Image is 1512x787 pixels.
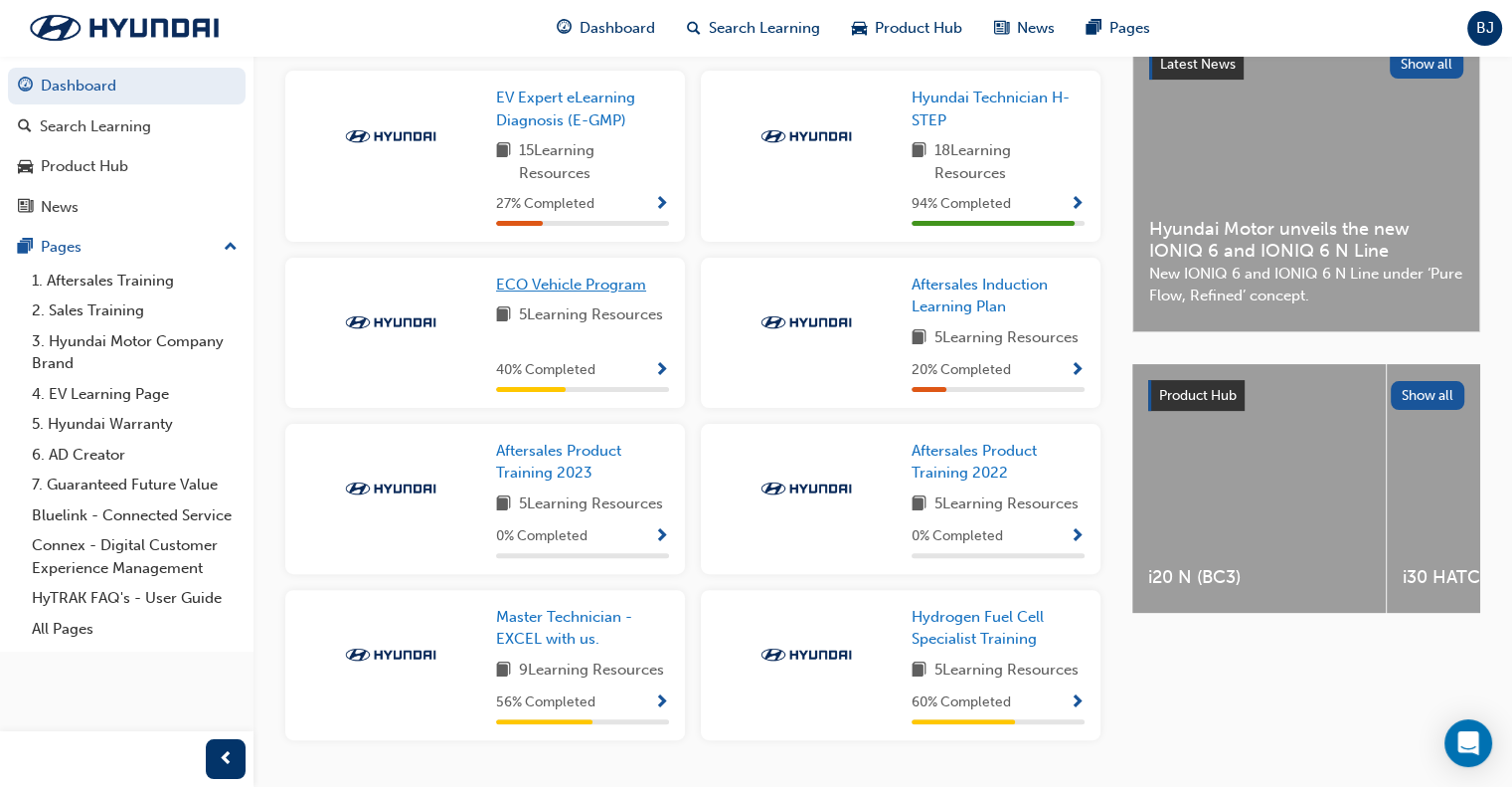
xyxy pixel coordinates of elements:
span: 5 Learning Resources [519,303,663,328]
span: Show Progress [1070,196,1085,214]
span: book-icon [912,492,926,517]
a: News [8,189,246,226]
div: Search Learning [40,115,151,138]
span: Show Progress [654,694,669,712]
img: Trak [336,645,445,665]
span: news-icon [18,199,33,217]
a: 6. AD Creator [24,440,246,471]
a: Dashboard [8,68,246,104]
span: 18 Learning Resources [934,139,1085,184]
button: Show Progress [1070,524,1085,549]
span: book-icon [496,492,511,517]
img: Trak [10,7,239,49]
span: ECO Vehicle Program [496,276,646,294]
span: book-icon [912,139,926,184]
a: Latest NewsShow all [1149,49,1463,81]
span: 60 % Completed [912,691,1011,714]
a: Aftersales Product Training 2023 [496,440,669,485]
a: 4. EV Learning Page [24,379,246,410]
button: DashboardSearch LearningProduct HubNews [8,64,246,229]
button: Pages [8,229,246,266]
span: up-icon [224,235,238,261]
span: news-icon [994,16,1009,41]
span: Latest News [1160,56,1236,73]
img: Trak [336,479,445,498]
span: BJ [1476,17,1494,40]
div: News [41,196,79,219]
a: search-iconSearch Learning [671,8,836,49]
span: Search Learning [709,17,820,40]
a: Bluelink - Connected Service [24,500,246,531]
span: Product Hub [1159,387,1237,404]
button: BJ [1467,11,1502,46]
a: i20 N (BC3) [1132,364,1386,613]
span: prev-icon [219,747,234,772]
button: Show Progress [654,524,669,549]
span: 40 % Completed [496,359,595,382]
a: Search Learning [8,108,246,145]
span: 5 Learning Resources [934,326,1079,351]
a: Product HubShow all [1148,380,1464,412]
img: Trak [752,645,861,665]
span: 0 % Completed [912,525,1003,548]
span: 27 % Completed [496,193,594,216]
span: guage-icon [18,78,33,96]
a: 1. Aftersales Training [24,266,246,296]
span: 5 Learning Resources [934,492,1079,517]
img: Trak [752,479,861,498]
span: 0 % Completed [496,525,588,548]
span: 15 Learning Resources [519,139,669,184]
a: All Pages [24,614,246,645]
span: guage-icon [557,16,572,41]
a: guage-iconDashboard [541,8,671,49]
span: i20 N (BC3) [1148,566,1370,589]
div: Pages [41,236,82,259]
span: Product Hub [875,17,962,40]
button: Show Progress [1070,358,1085,383]
a: news-iconNews [978,8,1071,49]
a: Master Technician - EXCEL with us. [496,606,669,651]
span: News [1017,17,1055,40]
span: Hyundai Technician H-STEP [912,89,1070,129]
span: Show Progress [654,362,669,380]
a: 2. Sales Training [24,295,246,326]
span: Show Progress [1070,362,1085,380]
span: 56 % Completed [496,691,595,714]
span: 20 % Completed [912,359,1011,382]
img: Trak [752,312,861,332]
span: Hyundai Motor unveils the new IONIQ 6 and IONIQ 6 N Line [1149,218,1463,263]
span: 9 Learning Resources [519,659,664,684]
span: Hydrogen Fuel Cell Specialist Training [912,608,1044,649]
a: Product Hub [8,148,246,185]
a: Aftersales Product Training 2022 [912,440,1085,485]
span: 94 % Completed [912,193,1011,216]
div: Open Intercom Messenger [1444,719,1492,767]
span: pages-icon [1087,16,1101,41]
a: Latest NewsShow allHyundai Motor unveils the new IONIQ 6 and IONIQ 6 N LineNew IONIQ 6 and IONIQ ... [1132,32,1480,332]
span: book-icon [912,326,926,351]
a: Connex - Digital Customer Experience Management [24,530,246,583]
span: search-icon [18,118,32,136]
a: Hyundai Technician H-STEP [912,87,1085,131]
span: Aftersales Product Training 2023 [496,442,621,483]
span: book-icon [496,139,511,184]
a: EV Expert eLearning Diagnosis (E-GMP) [496,87,669,131]
span: book-icon [496,303,511,328]
a: Aftersales Induction Learning Plan [912,274,1085,318]
span: search-icon [687,16,701,41]
a: 5. Hyundai Warranty [24,409,246,440]
button: Show Progress [1070,690,1085,715]
a: Hydrogen Fuel Cell Specialist Training [912,606,1085,651]
img: Trak [336,312,445,332]
a: HyTRAK FAQ's - User Guide [24,583,246,614]
span: 5 Learning Resources [934,659,1079,684]
button: Show all [1390,50,1464,79]
a: car-iconProduct Hub [836,8,978,49]
a: 3. Hyundai Motor Company Brand [24,326,246,379]
span: Master Technician - EXCEL with us. [496,608,632,649]
span: Aftersales Product Training 2022 [912,442,1037,483]
button: Show Progress [654,358,669,383]
span: Dashboard [580,17,655,40]
button: Show all [1391,381,1465,410]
